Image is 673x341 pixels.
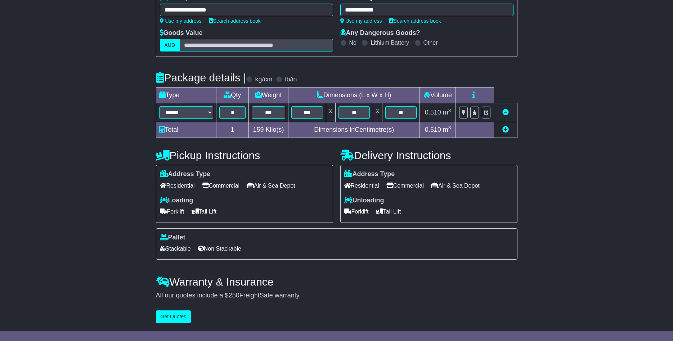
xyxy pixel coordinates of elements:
[255,76,272,84] label: kg/cm
[216,122,249,138] td: 1
[156,292,517,300] div: All our quotes include a $ FreightSafe warranty.
[156,72,246,84] h4: Package details |
[209,18,261,24] a: Search address book
[156,149,333,161] h4: Pickup Instructions
[344,206,369,217] span: Forklift
[160,206,184,217] span: Forklift
[448,125,451,130] sup: 3
[340,149,517,161] h4: Delivery Instructions
[160,29,203,37] label: Goods Value
[443,126,451,133] span: m
[156,88,216,103] td: Type
[160,18,202,24] a: Use my address
[156,276,517,288] h4: Warranty & Insurance
[288,88,420,103] td: Dimensions (L x W x H)
[247,180,295,191] span: Air & Sea Depot
[160,39,180,51] label: AUD
[160,180,195,191] span: Residential
[160,170,211,178] label: Address Type
[502,109,509,116] a: Remove this item
[202,180,239,191] span: Commercial
[344,197,384,205] label: Unloading
[160,234,185,242] label: Pallet
[344,180,379,191] span: Residential
[376,206,401,217] span: Tail Lift
[373,103,382,122] td: x
[431,180,480,191] span: Air & Sea Depot
[389,18,441,24] a: Search address book
[386,180,424,191] span: Commercial
[371,39,409,46] label: Lithium Battery
[160,197,193,205] label: Loading
[249,88,288,103] td: Weight
[160,243,191,254] span: Stackable
[502,126,509,133] a: Add new item
[198,243,241,254] span: Non Stackable
[326,103,335,122] td: x
[192,206,217,217] span: Tail Lift
[423,39,438,46] label: Other
[344,170,395,178] label: Address Type
[216,88,249,103] td: Qty
[425,109,441,116] span: 0.510
[349,39,356,46] label: No
[253,126,264,133] span: 159
[156,122,216,138] td: Total
[448,108,451,113] sup: 3
[288,122,420,138] td: Dimensions in Centimetre(s)
[285,76,297,84] label: lb/in
[156,310,191,323] button: Get Quotes
[249,122,288,138] td: Kilo(s)
[425,126,441,133] span: 0.510
[340,29,420,37] label: Any Dangerous Goods?
[229,292,239,299] span: 250
[420,88,456,103] td: Volume
[340,18,382,24] a: Use my address
[443,109,451,116] span: m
